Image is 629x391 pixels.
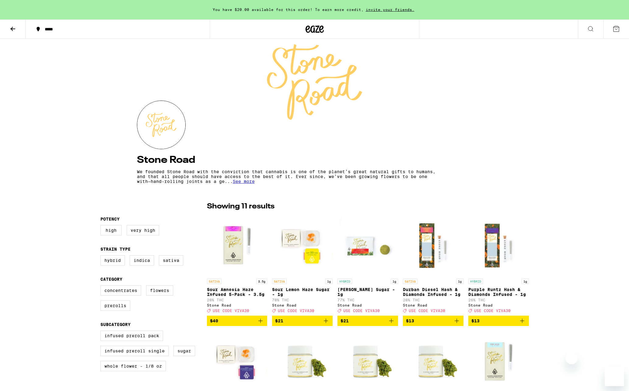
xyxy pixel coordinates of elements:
legend: Potency [100,217,120,221]
p: Purple Runtz Hash & Diamonds Infused - 1g [468,287,529,297]
p: SATIVA [207,279,222,284]
p: Showing 11 results [207,201,274,212]
iframe: Button to launch messaging window [605,367,624,386]
p: SATIVA [272,279,287,284]
div: Stone Road [468,303,529,307]
label: Whole Flower - 1/8 oz [100,361,166,371]
button: Add to bag [468,316,529,326]
img: Stone Road - Sour Amnesia Haze Infused 5-Pack - 3.5g [207,215,267,276]
a: Open page for Durban Diesel Hash & Diamonds Infused - 1g from Stone Road [403,215,463,316]
iframe: Close message [565,352,578,364]
label: Sugar [173,346,195,356]
span: USE CODE VIVA30 [474,309,511,313]
div: Stone Road [207,303,267,307]
div: Stone Road [272,303,333,307]
div: Stone Road [337,303,398,307]
img: Stone Road - Oreo Biscotti Sugar - 1g [337,215,398,276]
p: We founded Stone Road with the conviction that cannabis is one of the planet’s great natural gift... [137,169,439,184]
label: Very High [127,225,159,235]
span: USE CODE VIVA30 [343,309,380,313]
button: Add to bag [403,316,463,326]
p: 1g [522,279,529,284]
p: 1g [391,279,398,284]
img: Stone Road - Purple Runtz Hash & Diamonds Infused - 1g [468,215,529,276]
img: Stone Road logo [137,101,185,149]
p: Sour Amnesia Haze Infused 5-Pack - 3.5g [207,287,267,297]
button: Add to bag [337,316,398,326]
label: Indica [130,255,154,266]
label: Flowers [146,285,173,296]
legend: Category [100,277,122,282]
button: Add to bag [272,316,333,326]
img: Stone Road - Sour Lemon Haze Sugar - 1g [272,215,333,276]
span: $13 [406,318,414,323]
label: High [100,225,122,235]
span: USE CODE VIVA30 [213,309,249,313]
span: USE CODE VIVA30 [409,309,445,313]
button: Add to bag [207,316,267,326]
div: Stone Road [403,303,463,307]
img: Stone Road - Durban Diesel Hash & Diamonds Infused - 1g [403,215,463,276]
p: SATIVA [403,279,418,284]
a: Open page for Oreo Biscotti Sugar - 1g from Stone Road [337,215,398,316]
p: [PERSON_NAME] Sugar - 1g [337,287,398,297]
h4: Stone Road [137,155,492,165]
p: Durban Diesel Hash & Diamonds Infused - 1g [403,287,463,297]
label: Concentrates [100,285,141,296]
label: Prerolls [100,300,130,311]
p: 1g [456,279,463,284]
p: 28% THC [207,298,267,302]
p: 3.5g [256,279,267,284]
label: Infused Preroll Single [100,346,169,356]
p: 28% THC [403,298,463,302]
span: invite your friends. [364,8,417,12]
p: 26% THC [468,298,529,302]
span: $40 [210,318,218,323]
label: Hybrid [100,255,125,266]
p: 77% THC [337,298,398,302]
label: Infused Preroll Pack [100,331,163,341]
a: Open page for Sour Amnesia Haze Infused 5-Pack - 3.5g from Stone Road [207,215,267,316]
span: You have $20.00 available for this order! To earn more credit, [213,8,364,12]
p: HYBRID [468,279,483,284]
p: Sour Lemon Haze Sugar - 1g [272,287,333,297]
a: Open page for Sour Lemon Haze Sugar - 1g from Stone Road [272,215,333,316]
p: HYBRID [337,279,352,284]
span: $21 [275,318,283,323]
label: Sativa [159,255,183,266]
legend: Subcategory [100,322,131,327]
span: See more [233,179,255,184]
p: 78% THC [272,298,333,302]
span: $21 [341,318,349,323]
span: USE CODE VIVA30 [278,309,314,313]
p: 1g [325,279,333,284]
a: Open page for Purple Runtz Hash & Diamonds Infused - 1g from Stone Road [468,215,529,316]
span: $13 [471,318,480,323]
legend: Strain Type [100,247,131,252]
